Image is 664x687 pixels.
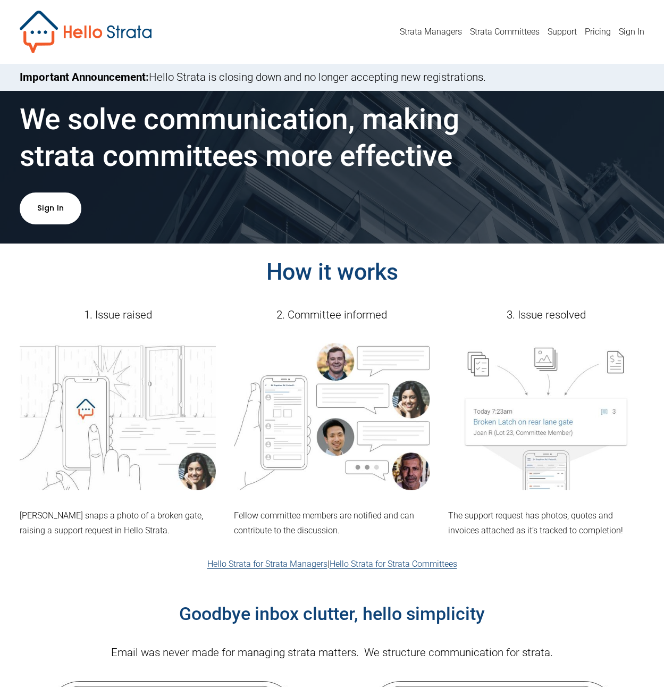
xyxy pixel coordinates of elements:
p: Fellow committee members are notified and can contribute to the discussion. [234,508,430,539]
p: The support request has photos, quotes and invoices attached as it’s tracked to completion! [448,508,644,539]
a: Pricing [585,23,611,40]
a: Strata Committees [470,23,540,40]
a: Hello Strata for Strata Managers [207,559,327,569]
p: Hello Strata is closing down and no longer accepting new registrations. [20,68,644,87]
a: Support [548,23,577,40]
a: Hello Strata for Strata Committees [330,559,457,569]
a: Sign In [619,23,644,40]
h3: Goodbye inbox clutter, hello simplicity [20,602,644,626]
p: [PERSON_NAME] snaps a photo of a broken gate, raising a support request in Hello Strata. [20,508,216,539]
p: 1. Issue raised [20,305,216,325]
a: Strata Managers [400,23,462,40]
h2: How it works [20,257,644,287]
p: 2. Committee informed [234,305,430,325]
p: Email was never made for managing strata matters. We structure communication for strata. [20,643,644,663]
a: Sign In [20,192,81,224]
strong: Important Announcement: [20,71,149,83]
img: Hello Strata [20,11,151,53]
p: | [20,557,644,572]
h1: We solve communication, making strata committees more effective [20,101,488,174]
p: 3. Issue resolved [448,305,644,325]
